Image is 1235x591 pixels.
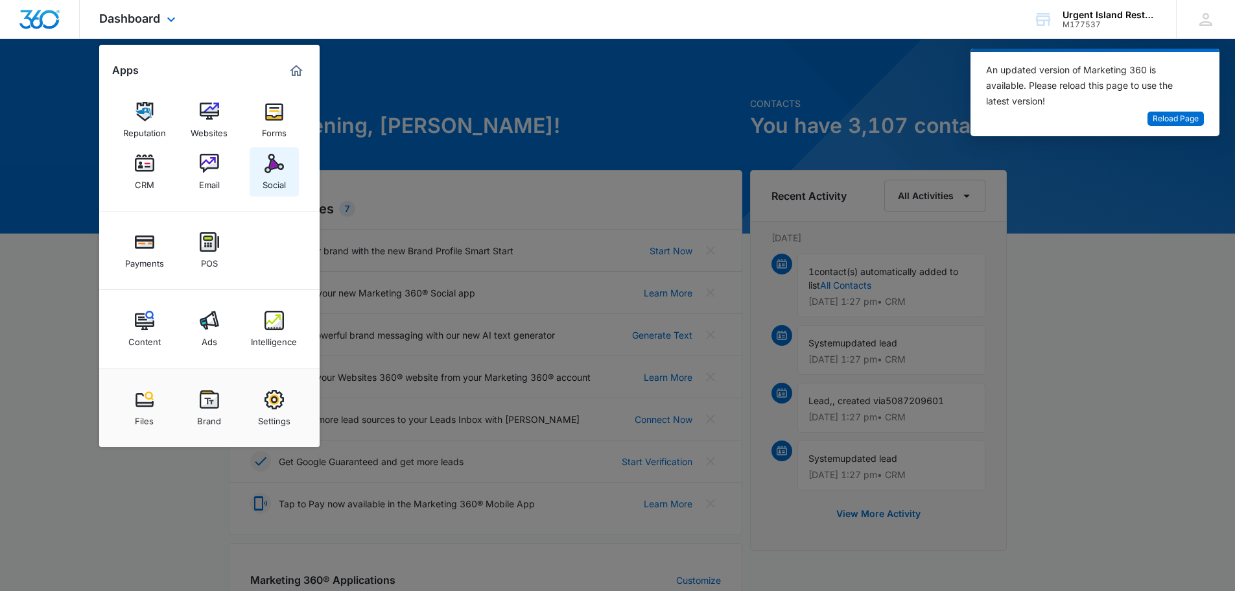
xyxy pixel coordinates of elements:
div: CRM [135,173,154,190]
div: Ads [202,330,217,347]
h2: Apps [112,64,139,77]
div: Websites [191,121,228,138]
div: Forms [262,121,287,138]
a: Content [120,304,169,354]
a: Brand [185,383,234,433]
div: Reputation [123,121,166,138]
div: POS [201,252,218,269]
a: Ads [185,304,234,354]
div: Settings [258,409,290,426]
a: Marketing 360® Dashboard [286,60,307,81]
span: Dashboard [99,12,160,25]
div: Brand [197,409,221,426]
div: Email [199,173,220,190]
div: account name [1063,10,1157,20]
div: Content [128,330,161,347]
a: Social [250,147,299,197]
a: Files [120,383,169,433]
a: Reputation [120,95,169,145]
div: Payments [125,252,164,269]
a: Settings [250,383,299,433]
div: Social [263,173,286,190]
div: Files [135,409,154,426]
span: Reload Page [1153,113,1199,125]
a: POS [185,226,234,275]
div: An updated version of Marketing 360 is available. Please reload this page to use the latest version! [986,62,1188,109]
div: account id [1063,20,1157,29]
div: Intelligence [251,330,297,347]
a: CRM [120,147,169,197]
button: Reload Page [1147,112,1204,127]
a: Forms [250,95,299,145]
a: Websites [185,95,234,145]
a: Email [185,147,234,197]
a: Payments [120,226,169,275]
a: Intelligence [250,304,299,354]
